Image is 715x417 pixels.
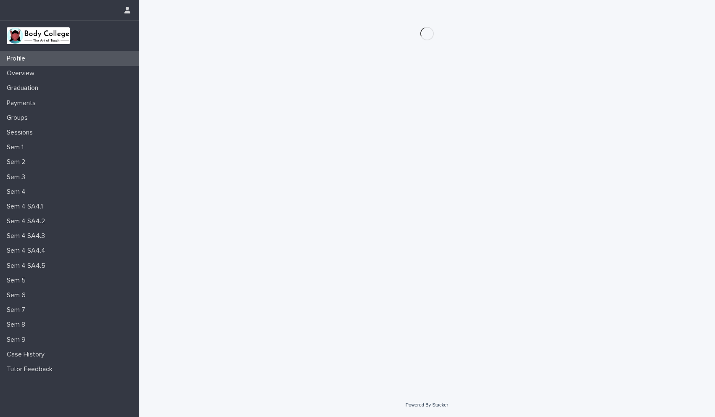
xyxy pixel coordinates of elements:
[7,27,70,44] img: xvtzy2PTuGgGH0xbwGb2
[3,114,34,122] p: Groups
[406,402,448,407] a: Powered By Stacker
[3,84,45,92] p: Graduation
[3,336,32,344] p: Sem 9
[3,203,50,211] p: Sem 4 SA4.1
[3,351,51,359] p: Case History
[3,306,32,314] p: Sem 7
[3,55,32,63] p: Profile
[3,232,52,240] p: Sem 4 SA4.3
[3,277,32,285] p: Sem 5
[3,158,32,166] p: Sem 2
[3,173,32,181] p: Sem 3
[3,99,42,107] p: Payments
[3,129,40,137] p: Sessions
[3,262,52,270] p: Sem 4 SA4.5
[3,188,32,196] p: Sem 4
[3,143,30,151] p: Sem 1
[3,365,59,373] p: Tutor Feedback
[3,321,32,329] p: Sem 8
[3,291,32,299] p: Sem 6
[3,69,41,77] p: Overview
[3,217,52,225] p: Sem 4 SA4.2
[3,247,52,255] p: Sem 4 SA4.4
